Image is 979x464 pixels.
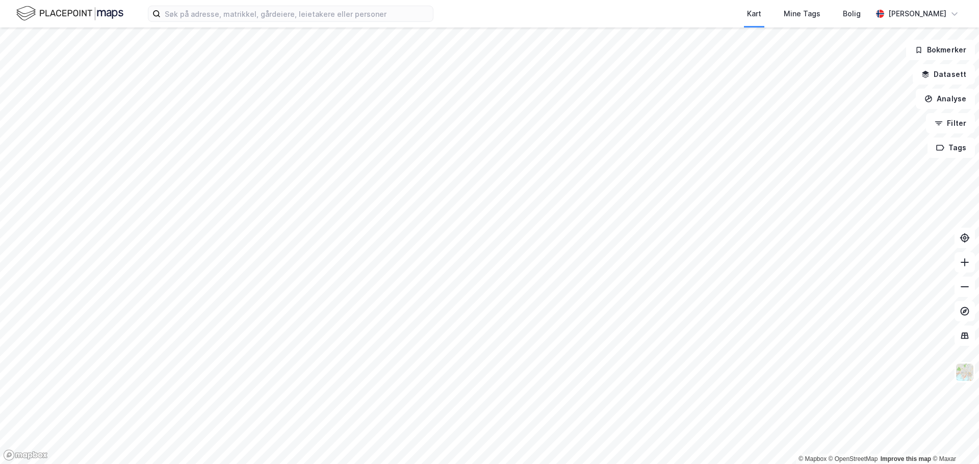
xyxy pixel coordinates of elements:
[843,8,861,20] div: Bolig
[161,6,433,21] input: Søk på adresse, matrikkel, gårdeiere, leietakere eller personer
[888,8,946,20] div: [PERSON_NAME]
[928,415,979,464] iframe: Chat Widget
[784,8,820,20] div: Mine Tags
[16,5,123,22] img: logo.f888ab2527a4732fd821a326f86c7f29.svg
[747,8,761,20] div: Kart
